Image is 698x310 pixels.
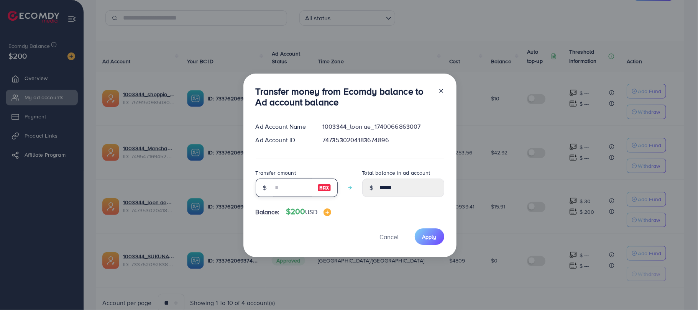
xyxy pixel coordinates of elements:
img: image [317,183,331,192]
img: image [324,208,331,216]
span: Apply [422,233,437,241]
label: Transfer amount [256,169,296,177]
div: Ad Account ID [250,136,317,144]
button: Cancel [370,228,409,245]
h3: Transfer money from Ecomdy balance to Ad account balance [256,86,432,108]
button: Apply [415,228,444,245]
span: Balance: [256,208,280,217]
div: Ad Account Name [250,122,317,131]
h4: $200 [286,207,331,217]
div: 7473530204183674896 [316,136,450,144]
span: Cancel [380,233,399,241]
iframe: Chat [665,276,692,304]
label: Total balance in ad account [362,169,430,177]
div: 1003344_loon ae_1740066863007 [316,122,450,131]
span: USD [305,208,317,216]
